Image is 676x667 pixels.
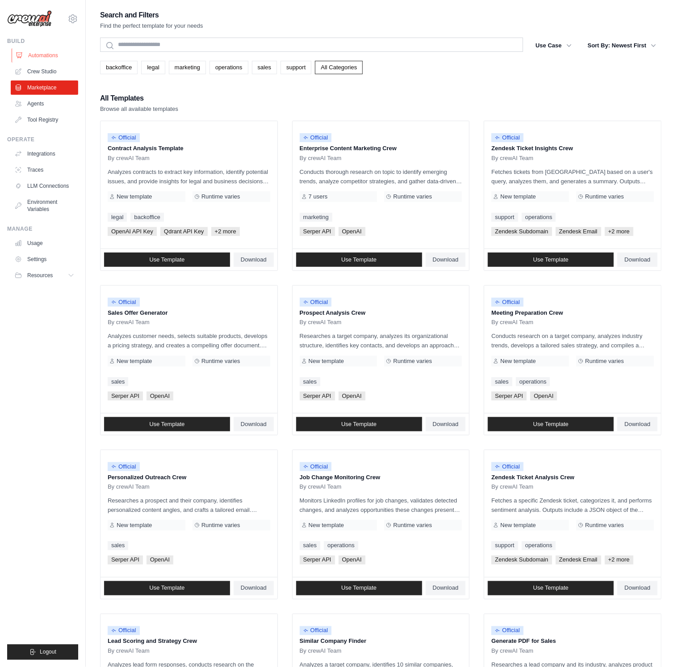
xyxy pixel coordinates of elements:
[234,417,274,431] a: Download
[300,155,342,162] span: By crewAI Team
[100,92,178,105] h2: All Templates
[393,193,432,200] span: Runtime varies
[300,637,462,646] p: Similar Company Finder
[341,421,377,428] span: Use Template
[617,581,658,595] a: Download
[491,155,533,162] span: By crewAI Team
[300,331,462,350] p: Researches a target company, analyzes its organizational structure, identifies key contacts, and ...
[341,585,377,592] span: Use Template
[491,637,654,646] p: Generate PDF for Sales
[491,298,524,307] span: Official
[210,61,248,74] a: operations
[108,227,157,236] span: OpenAI API Key
[7,136,78,143] div: Operate
[491,556,552,565] span: Zendesk Subdomain
[583,38,662,54] button: Sort By: Newest First
[108,308,270,317] p: Sales Offer Generator
[7,10,52,27] img: Logo
[147,556,173,565] span: OpenAI
[339,392,365,401] span: OpenAI
[491,167,654,186] p: Fetches tickets from [GEOGRAPHIC_DATA] based on a user's query, analyzes them, and generates a su...
[491,483,533,490] span: By crewAI Team
[296,417,422,431] a: Use Template
[491,648,533,655] span: By crewAI Team
[241,585,267,592] span: Download
[108,213,127,222] a: legal
[309,358,344,365] span: New template
[300,462,332,471] span: Official
[393,358,432,365] span: Runtime varies
[241,421,267,428] span: Download
[300,319,342,326] span: By crewAI Team
[426,417,466,431] a: Download
[108,462,140,471] span: Official
[241,256,267,263] span: Download
[300,473,462,482] p: Job Change Monitoring Crew
[556,227,601,236] span: Zendesk Email
[533,585,569,592] span: Use Template
[11,97,78,111] a: Agents
[491,541,518,550] a: support
[300,167,462,186] p: Conducts thorough research on topic to identify emerging trends, analyze competitor strategies, a...
[625,256,651,263] span: Download
[108,637,270,646] p: Lead Scoring and Strategy Crew
[300,227,335,236] span: Serper API
[11,80,78,95] a: Marketplace
[11,236,78,250] a: Usage
[491,626,524,635] span: Official
[11,252,78,266] a: Settings
[605,556,634,565] span: +2 more
[104,581,230,595] a: Use Template
[300,556,335,565] span: Serper API
[108,319,150,326] span: By crewAI Team
[300,144,462,153] p: Enterprise Content Marketing Crew
[108,392,143,401] span: Serper API
[585,358,624,365] span: Runtime varies
[516,377,550,386] a: operations
[11,179,78,193] a: LLM Connections
[605,227,634,236] span: +2 more
[300,213,332,222] a: marketing
[7,225,78,232] div: Manage
[141,61,165,74] a: legal
[300,496,462,515] p: Monitors LinkedIn profiles for job changes, validates detected changes, and analyzes opportunitie...
[585,193,624,200] span: Runtime varies
[491,392,527,401] span: Serper API
[491,308,654,317] p: Meeting Preparation Crew
[300,377,320,386] a: sales
[296,581,422,595] a: Use Template
[488,417,614,431] a: Use Template
[488,581,614,595] a: Use Template
[491,133,524,142] span: Official
[108,626,140,635] span: Official
[40,649,56,656] span: Logout
[393,522,432,529] span: Runtime varies
[533,421,569,428] span: Use Template
[426,581,466,595] a: Download
[117,358,152,365] span: New template
[7,645,78,660] button: Logout
[11,195,78,216] a: Environment Variables
[11,64,78,79] a: Crew Studio
[339,556,365,565] span: OpenAI
[315,61,363,74] a: All Categories
[202,193,240,200] span: Runtime varies
[491,227,552,236] span: Zendesk Subdomain
[108,473,270,482] p: Personalized Outreach Crew
[7,38,78,45] div: Build
[117,193,152,200] span: New template
[108,648,150,655] span: By crewAI Team
[100,21,203,30] p: Find the perfect template for your needs
[433,585,459,592] span: Download
[324,541,358,550] a: operations
[169,61,206,74] a: marketing
[491,213,518,222] a: support
[11,113,78,127] a: Tool Registry
[309,522,344,529] span: New template
[296,253,422,267] a: Use Template
[100,61,138,74] a: backoffice
[211,227,240,236] span: +2 more
[149,585,185,592] span: Use Template
[300,308,462,317] p: Prospect Analysis Crew
[491,496,654,515] p: Fetches a specific Zendesk ticket, categorizes it, and performs sentiment analysis. Outputs inclu...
